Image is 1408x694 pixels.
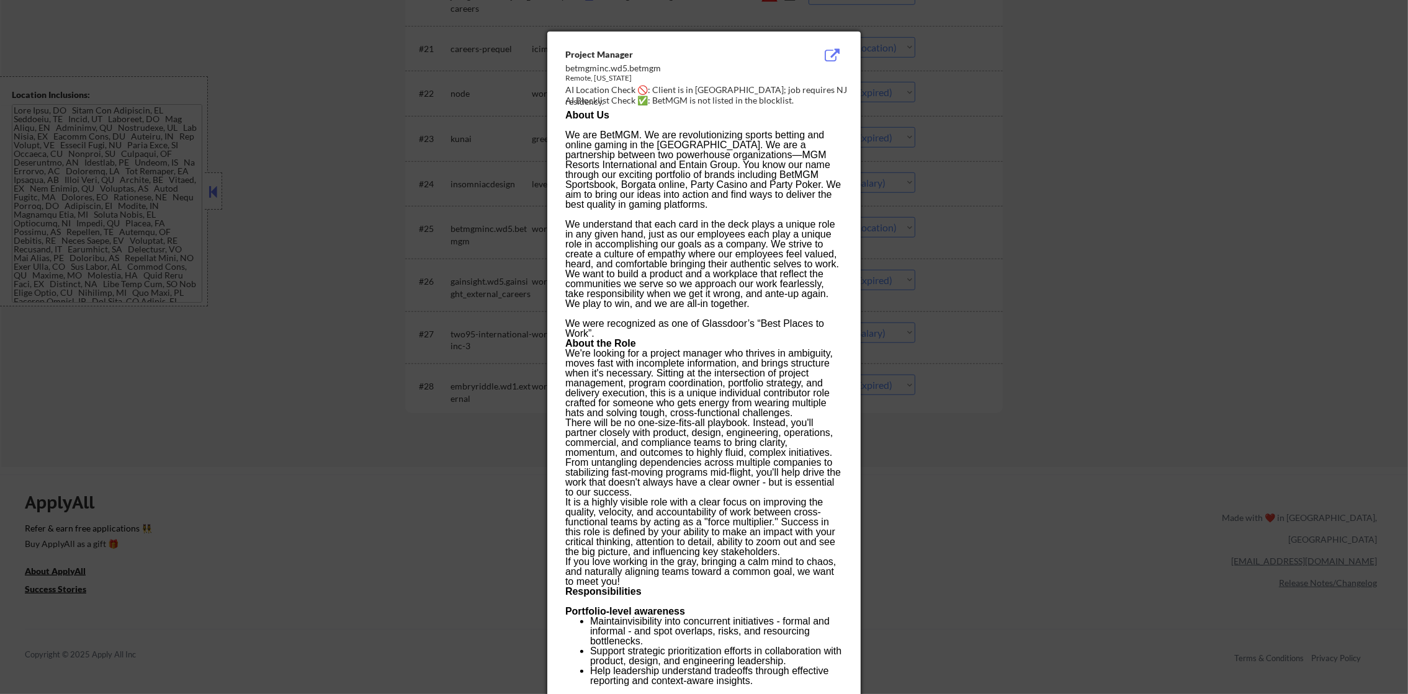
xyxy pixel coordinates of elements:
span: Maintain [590,616,627,626]
span: Help leadership understand tradeoffs through effective reporting and context-aware insights. [590,665,829,686]
p: There will be no one-size-fits-all playbook. Instead, you'll partner closely with product, design... [565,418,842,497]
p: We're looking for a project manager who thrives in ambiguity, moves fast with incomplete informat... [565,349,842,418]
div: AI Blocklist Check ✅: BetMGM is not listed in the blocklist. [565,94,848,107]
span: Responsibilities [565,586,642,597]
div: Project Manager [565,48,780,61]
span: Portfolio-level awareness [565,606,685,616]
p: It is a highly visible role with a clear focus on improving the quality, velocity, and accountabi... [565,497,842,557]
b: About the Role [565,338,636,349]
span: visibility into concurrent initiatives - formal and informal - and spot overlaps, risks, and reso... [590,616,830,646]
p: If you love working in the gray, bringing a calm mind to chaos, and naturally aligning teams towa... [565,557,842,587]
div: betmgminc.wd5.betmgm [565,62,780,74]
b: About Us [565,110,609,120]
span: Support strategic prioritization efforts in collaboration with product, design, and engineering l... [590,646,841,666]
p: We are BetMGM. We are revolutionizing sports betting and online gaming in the [GEOGRAPHIC_DATA]. ... [565,110,842,339]
div: Remote, [US_STATE] [565,73,780,84]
